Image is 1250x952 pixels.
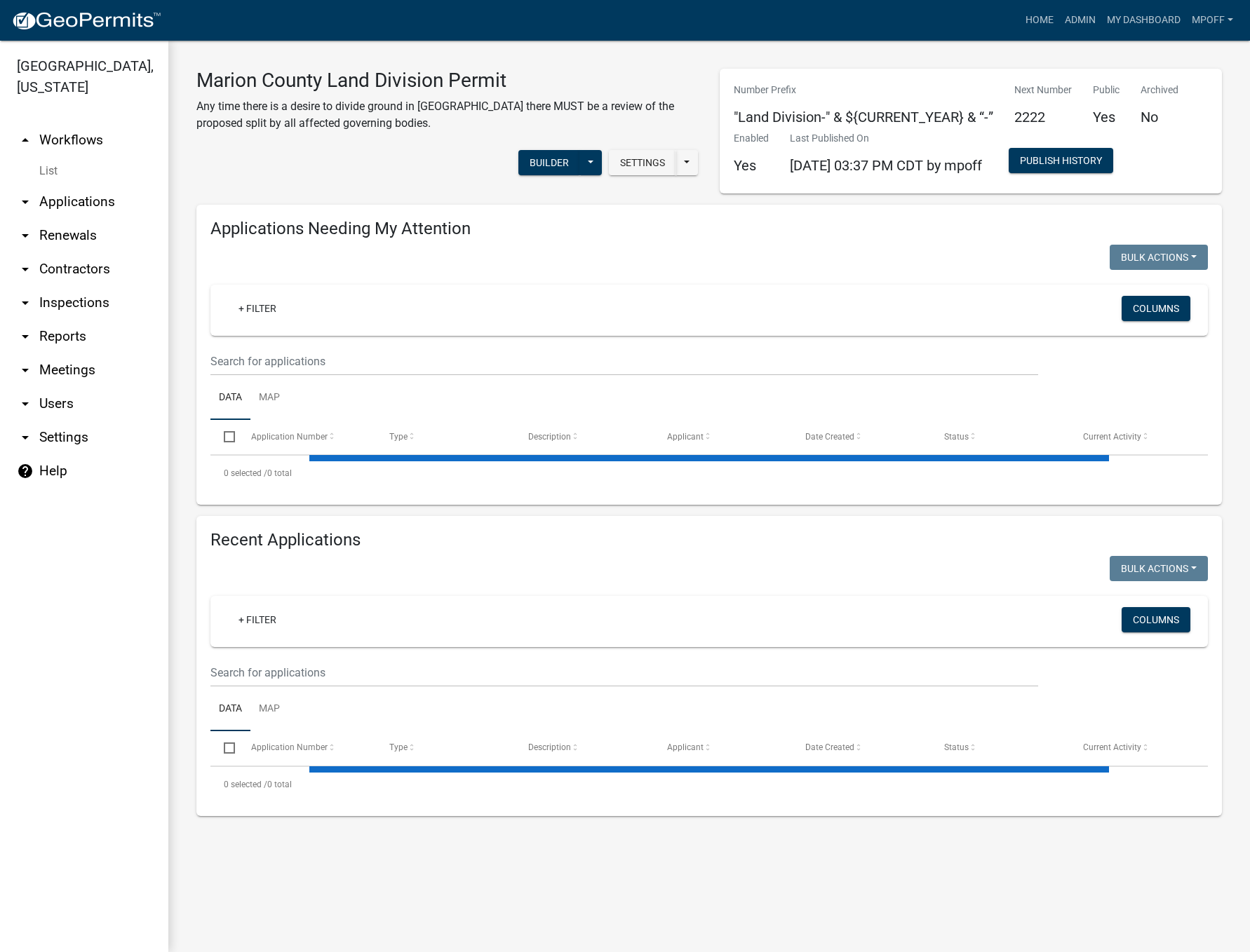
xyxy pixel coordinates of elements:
[528,742,571,752] span: Description
[210,420,237,454] datatable-header-cell: Select
[1141,109,1178,125] h5: No
[210,658,1038,687] input: Search for applications
[1014,83,1072,97] p: Next Number
[376,420,515,454] datatable-header-cell: Type
[1101,7,1186,34] a: My Dashboard
[227,607,288,632] a: + Filter
[653,420,792,454] datatable-header-cell: Applicant
[237,420,376,454] datatable-header-cell: Application Number
[1014,109,1072,125] h5: 2222
[734,83,993,97] p: Number Prefix
[1122,296,1190,321] button: Columns
[17,132,34,149] i: arrow_drop_up
[1093,83,1120,97] p: Public
[196,69,699,93] h3: Marion County Land Division Permit
[210,731,237,765] datatable-header-cell: Select
[1009,156,1113,168] wm-modal-confirm: Workflow Publish History
[790,131,982,146] p: Last Published On
[17,463,34,480] i: help
[210,347,1038,376] input: Search for applications
[210,376,250,421] a: Data
[210,767,1208,802] div: 0 total
[251,742,328,752] span: Application Number
[1069,731,1208,765] datatable-header-cell: Current Activity
[518,150,580,175] button: Builder
[931,731,1070,765] datatable-header-cell: Status
[1009,148,1113,173] button: Publish History
[734,131,769,146] p: Enabled
[210,219,1208,239] h4: Applications Needing My Attention
[515,731,654,765] datatable-header-cell: Description
[17,362,34,379] i: arrow_drop_down
[653,731,792,765] datatable-header-cell: Applicant
[1083,742,1141,752] span: Current Activity
[528,432,571,442] span: Description
[17,429,34,446] i: arrow_drop_down
[805,742,854,752] span: Date Created
[251,432,328,442] span: Application Number
[931,420,1070,454] datatable-header-cell: Status
[17,261,34,278] i: arrow_drop_down
[1110,245,1208,270] button: Bulk Actions
[237,731,376,765] datatable-header-cell: Application Number
[1110,556,1208,581] button: Bulk Actions
[667,432,704,442] span: Applicant
[250,687,288,732] a: Map
[17,328,34,345] i: arrow_drop_down
[17,395,34,412] i: arrow_drop_down
[227,296,288,321] a: + Filter
[1069,420,1208,454] datatable-header-cell: Current Activity
[790,157,982,174] span: [DATE] 03:37 PM CDT by mpoff
[792,731,931,765] datatable-header-cell: Date Created
[389,742,408,752] span: Type
[1093,109,1120,125] h5: Yes
[389,432,408,442] span: Type
[210,530,1208,550] h4: Recent Applications
[250,376,288,421] a: Map
[734,157,769,174] h5: Yes
[376,731,515,765] datatable-header-cell: Type
[515,420,654,454] datatable-header-cell: Description
[944,432,969,442] span: Status
[1141,83,1178,97] p: Archived
[210,456,1208,491] div: 0 total
[805,432,854,442] span: Date Created
[734,109,993,125] h5: "Land Division-" & ${CURRENT_YEAR} & “-”
[609,150,676,175] button: Settings
[1186,7,1239,34] a: mpoff
[1020,7,1059,34] a: Home
[210,687,250,732] a: Data
[224,780,267,789] span: 0 selected /
[1059,7,1101,34] a: Admin
[17,193,34,210] i: arrow_drop_down
[667,742,704,752] span: Applicant
[1122,607,1190,632] button: Columns
[17,227,34,244] i: arrow_drop_down
[792,420,931,454] datatable-header-cell: Date Created
[196,98,699,132] p: Any time there is a desire to divide ground in [GEOGRAPHIC_DATA] there MUST be a review of the pr...
[944,742,969,752] span: Status
[1083,432,1141,442] span: Current Activity
[17,294,34,311] i: arrow_drop_down
[224,468,267,478] span: 0 selected /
